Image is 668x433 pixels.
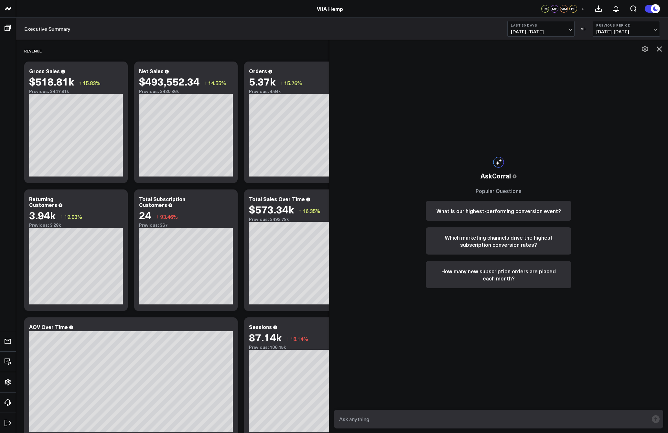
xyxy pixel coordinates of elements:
[249,75,275,87] div: 5.37k
[511,29,571,34] span: [DATE] - [DATE]
[249,217,453,222] div: Previous: $492.78k
[79,79,81,87] span: ↑
[426,187,571,194] h3: Popular Questions
[139,209,151,221] div: 24
[286,335,289,343] span: ↓
[426,201,571,221] button: What is our highest-performing conversion event?
[29,195,57,208] div: Returning Customers
[249,323,272,330] div: Sessions
[426,261,571,288] button: How many new subscription orders are placed each month?
[160,213,178,220] span: 93.46%
[24,43,42,58] div: Revenue
[156,212,159,221] span: ↓
[303,207,320,214] span: 16.35%
[290,335,308,342] span: 18.14%
[560,5,568,13] div: MM
[139,222,233,228] div: Previous: 367
[551,5,558,13] div: MP
[280,79,283,87] span: ↑
[29,209,56,221] div: 3.94k
[29,67,60,74] div: Gross Sales
[596,29,656,34] span: [DATE] - [DATE]
[139,89,233,94] div: Previous: $430.86k
[208,79,226,86] span: 14.55%
[139,75,199,87] div: $493,552.34
[249,345,453,350] div: Previous: 106.45k
[480,171,511,181] span: AskCorral
[29,323,68,330] div: AOV Over Time
[578,27,589,31] div: VS
[249,203,294,215] div: $573.34k
[596,23,656,27] b: Previous Period
[426,227,571,255] button: Which marketing channels drive the highest subscription conversion rates?
[29,222,123,228] div: Previous: 3.28k
[60,212,63,221] span: ↑
[204,79,207,87] span: ↑
[317,5,343,12] a: VIIA Hemp
[579,5,587,13] button: +
[569,5,577,13] div: PU
[29,89,123,94] div: Previous: $447.91k
[249,195,305,202] div: Total Sales Over Time
[64,213,82,220] span: 19.93%
[593,21,660,37] button: Previous Period[DATE]-[DATE]
[284,79,302,86] span: 15.76%
[541,5,549,13] div: LM
[249,67,267,74] div: Orders
[249,89,343,94] div: Previous: 4.64k
[581,6,584,11] span: +
[29,75,74,87] div: $518.81k
[299,207,301,215] span: ↑
[139,195,185,208] div: Total Subscription Customers
[24,25,70,32] a: Executive Summary
[249,331,282,343] div: 87.14k
[139,67,164,74] div: Net Sales
[507,21,575,37] button: Last 30 Days[DATE]-[DATE]
[511,23,571,27] b: Last 30 Days
[83,79,101,86] span: 15.83%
